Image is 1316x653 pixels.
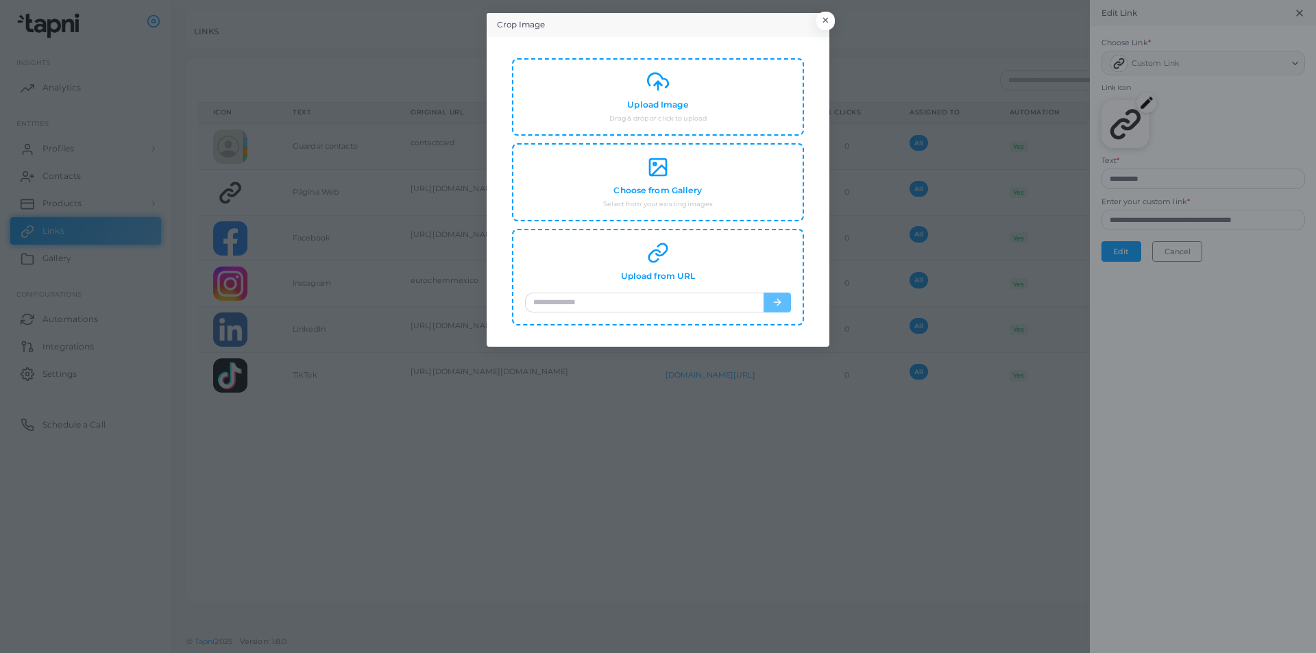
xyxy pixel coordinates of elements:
h5: Crop Image [497,19,545,31]
h4: Choose from Gallery [613,186,702,196]
small: Select from your existing images [603,199,713,209]
h4: Upload Image [627,100,688,110]
button: Close [816,12,835,29]
h4: Upload from URL [621,271,696,282]
small: Drag & drop or click to upload [609,114,707,123]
